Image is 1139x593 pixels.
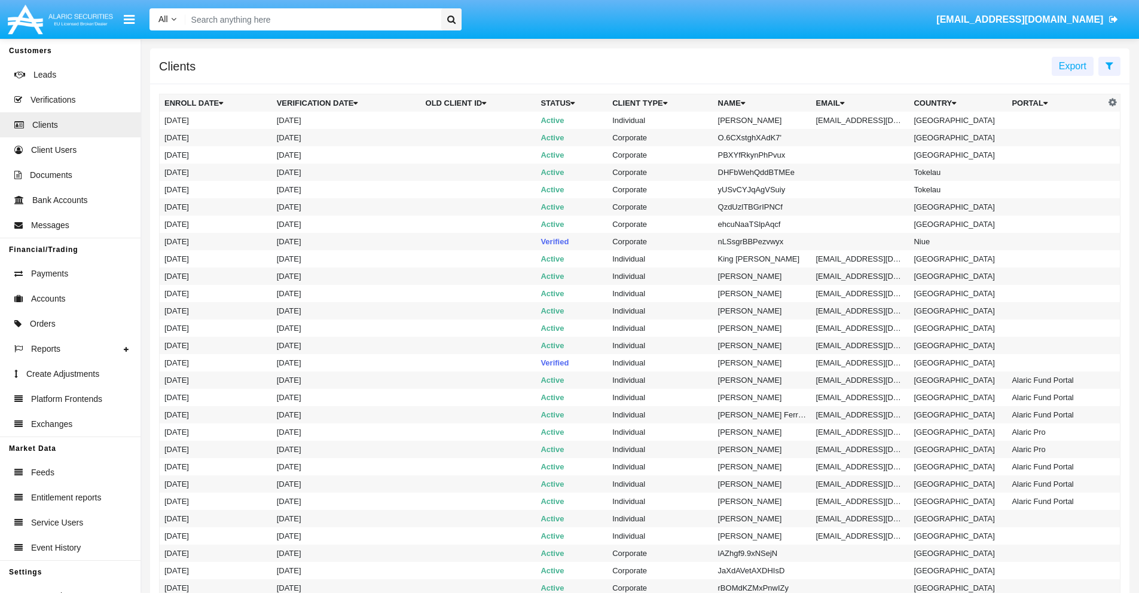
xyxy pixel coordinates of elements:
[160,112,272,129] td: [DATE]
[160,441,272,458] td: [DATE]
[909,112,1007,129] td: [GEOGRAPHIC_DATA]
[713,545,811,562] td: lAZhgf9.9xNSejN
[272,441,421,458] td: [DATE]
[6,2,115,37] img: Logo image
[31,491,102,504] span: Entitlement reports
[909,164,1007,181] td: Tokelau
[536,216,607,233] td: Active
[909,458,1007,475] td: [GEOGRAPHIC_DATA]
[272,268,421,285] td: [DATE]
[811,493,909,510] td: [EMAIL_ADDRESS][DOMAIN_NAME]
[909,268,1007,285] td: [GEOGRAPHIC_DATA]
[713,268,811,285] td: [PERSON_NAME]
[811,285,909,302] td: [EMAIL_ADDRESS][DOMAIN_NAME]
[1059,61,1086,71] span: Export
[272,475,421,493] td: [DATE]
[31,466,54,479] span: Feeds
[607,337,713,354] td: Individual
[30,318,56,330] span: Orders
[160,94,272,112] th: Enroll date
[713,216,811,233] td: ehcuNaaTSlpAqcf
[26,368,99,380] span: Create Adjustments
[811,250,909,268] td: [EMAIL_ADDRESS][DOMAIN_NAME]
[536,510,607,527] td: Active
[536,250,607,268] td: Active
[607,146,713,164] td: Corporate
[272,406,421,423] td: [DATE]
[909,146,1007,164] td: [GEOGRAPHIC_DATA]
[160,233,272,250] td: [DATE]
[713,164,811,181] td: DHFbWehQddBTMEe
[536,198,607,216] td: Active
[536,319,607,337] td: Active
[811,475,909,493] td: [EMAIL_ADDRESS][DOMAIN_NAME]
[272,527,421,545] td: [DATE]
[272,510,421,527] td: [DATE]
[713,146,811,164] td: PBXYfRkynPhPvux
[607,250,713,268] td: Individual
[713,198,811,216] td: QzdUzlTBGrIPNCf
[536,146,607,164] td: Active
[713,285,811,302] td: [PERSON_NAME]
[713,510,811,527] td: [PERSON_NAME]
[536,354,607,371] td: Verified
[536,406,607,423] td: Active
[272,493,421,510] td: [DATE]
[30,94,75,106] span: Verifications
[713,181,811,198] td: yUSvCYJqAgVSuiy
[536,285,607,302] td: Active
[160,216,272,233] td: [DATE]
[811,94,909,112] th: Email
[160,406,272,423] td: [DATE]
[607,319,713,337] td: Individual
[160,389,272,406] td: [DATE]
[536,562,607,579] td: Active
[909,545,1007,562] td: [GEOGRAPHIC_DATA]
[607,164,713,181] td: Corporate
[607,129,713,146] td: Corporate
[536,337,607,354] td: Active
[811,423,909,441] td: [EMAIL_ADDRESS][DOMAIN_NAME]
[607,389,713,406] td: Individual
[536,94,607,112] th: Status
[272,216,421,233] td: [DATE]
[272,562,421,579] td: [DATE]
[160,527,272,545] td: [DATE]
[160,545,272,562] td: [DATE]
[713,337,811,354] td: [PERSON_NAME]
[160,458,272,475] td: [DATE]
[160,371,272,389] td: [DATE]
[272,233,421,250] td: [DATE]
[31,219,69,232] span: Messages
[160,493,272,510] td: [DATE]
[160,146,272,164] td: [DATE]
[272,423,421,441] td: [DATE]
[536,233,607,250] td: Verified
[536,545,607,562] td: Active
[1007,406,1105,423] td: Alaric Fund Portal
[158,14,168,24] span: All
[272,146,421,164] td: [DATE]
[713,250,811,268] td: King [PERSON_NAME]
[272,198,421,216] td: [DATE]
[909,285,1007,302] td: [GEOGRAPHIC_DATA]
[811,510,909,527] td: [EMAIL_ADDRESS][DOMAIN_NAME]
[607,216,713,233] td: Corporate
[536,527,607,545] td: Active
[607,94,713,112] th: Client Type
[607,441,713,458] td: Individual
[811,354,909,371] td: [EMAIL_ADDRESS][DOMAIN_NAME]
[1007,371,1105,389] td: Alaric Fund Portal
[149,13,185,26] a: All
[536,268,607,285] td: Active
[160,164,272,181] td: [DATE]
[272,354,421,371] td: [DATE]
[811,527,909,545] td: [EMAIL_ADDRESS][DOMAIN_NAME]
[909,562,1007,579] td: [GEOGRAPHIC_DATA]
[1007,458,1105,475] td: Alaric Fund Portal
[160,510,272,527] td: [DATE]
[713,406,811,423] td: [PERSON_NAME] FerryNotEnoughMoney
[536,475,607,493] td: Active
[909,302,1007,319] td: [GEOGRAPHIC_DATA]
[607,423,713,441] td: Individual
